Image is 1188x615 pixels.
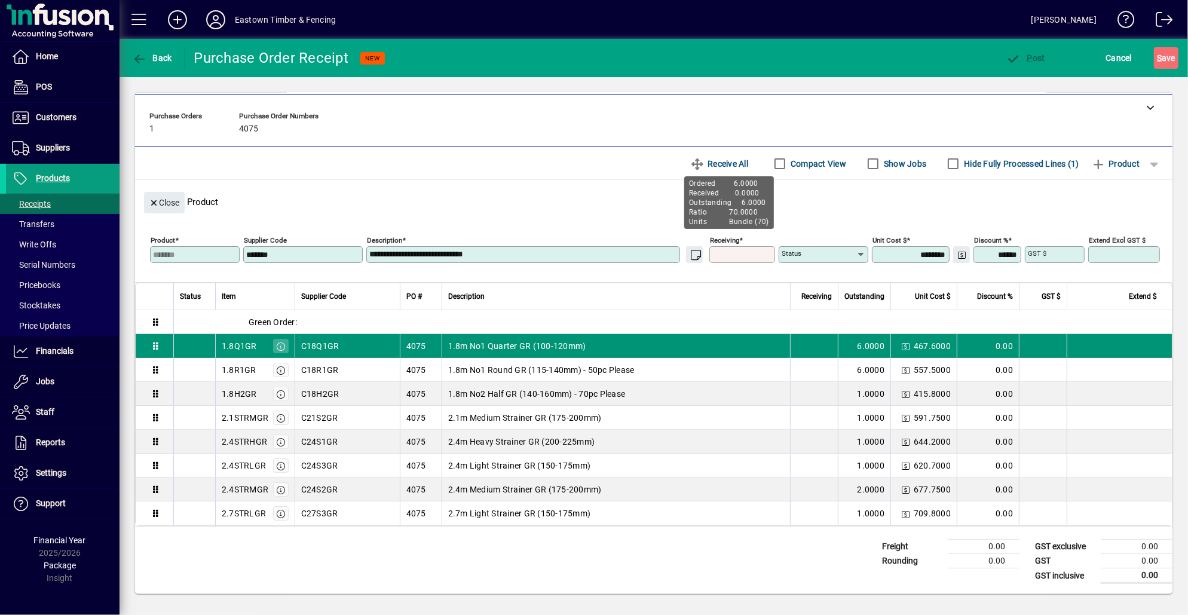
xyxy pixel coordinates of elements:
span: Home [36,51,58,61]
div: 2.1STRMGR [222,412,268,424]
button: Change Price Levels [953,246,970,263]
td: 4075 [400,430,442,454]
td: 2.0000 [838,478,890,501]
a: Jobs [6,367,120,397]
span: PO # [406,290,422,303]
span: POS [36,82,52,91]
div: Product [135,180,1172,216]
td: 1.8m No1 Round GR (115-140mm) - 50pc Please [442,358,790,382]
td: GST exclusive [1029,540,1101,554]
a: Customers [6,103,120,133]
td: 0.00 [957,334,1019,358]
td: 2.1m Medium Strainer GR (175-200mm) [442,406,790,430]
span: 557.5000 [914,364,951,376]
span: Financials [36,346,74,356]
td: C18Q1GR [295,334,400,358]
a: Stocktakes [6,295,120,316]
td: 4075 [400,478,442,501]
span: 4075 [239,124,258,134]
button: Close [144,192,185,213]
span: Jobs [36,377,54,386]
div: 2.4STRMGR [222,484,268,495]
td: 0.00 [957,406,1019,430]
td: 1.0000 [838,382,890,406]
a: Staff [6,397,120,427]
span: 415.8000 [914,388,951,400]
td: 0.00 [1101,568,1172,583]
td: Freight [876,540,948,554]
span: Description [448,290,485,303]
span: Customers [36,112,76,122]
span: Receive All [690,154,748,173]
span: Pricebooks [12,280,60,290]
span: Serial Numbers [12,260,75,270]
span: Outstanding [844,290,884,303]
span: Status [180,290,201,303]
td: C24S1GR [295,430,400,454]
button: Back [129,47,175,69]
td: 0.00 [957,382,1019,406]
td: 1.8m No1 Quarter GR (100-120mm) [442,334,790,358]
div: 2.7STRLGR [222,507,266,519]
button: Add [158,9,197,30]
mat-label: Status [782,249,801,258]
td: 6.0000 [838,334,890,358]
td: 2.7m Light Strainer GR (150-175mm) [442,501,790,525]
td: 0.00 [948,554,1019,568]
td: 4075 [400,334,442,358]
td: C18R1GR [295,358,400,382]
mat-label: Receiving [710,236,739,244]
td: C24S2GR [295,478,400,501]
span: Close [149,193,180,213]
td: C24S3GR [295,454,400,478]
span: Receiving [801,290,832,303]
button: Profile [197,9,235,30]
span: P [1027,53,1033,63]
td: 4075 [400,406,442,430]
td: 4075 [400,454,442,478]
div: Eastown Timber & Fencing [235,10,336,29]
div: 2.4STRHGR [222,436,267,448]
span: 591.7500 [914,412,951,424]
a: Reports [6,428,120,458]
mat-label: Description [367,236,402,244]
button: Change Price Levels [897,362,914,378]
a: Support [6,489,120,519]
a: Transfers [6,214,120,234]
span: 1 [149,124,154,134]
button: Post [1003,47,1048,69]
td: 4075 [400,501,442,525]
span: Unit Cost $ [915,290,951,303]
td: C18H2GR [295,382,400,406]
span: 467.6000 [914,340,951,352]
td: 1.0000 [838,430,890,454]
span: Extend $ [1129,290,1157,303]
span: NEW [365,54,380,62]
button: Change Price Levels [897,385,914,402]
span: 620.7000 [914,460,951,472]
a: Financials [6,336,120,366]
td: 0.00 [957,358,1019,382]
mat-label: Discount % [974,236,1008,244]
a: Logout [1147,2,1173,41]
span: Discount % [977,290,1013,303]
div: Purchase Order Receipt [194,48,349,68]
a: Pricebooks [6,275,120,295]
td: 0.00 [1101,540,1172,554]
td: GST inclusive [1029,568,1101,583]
td: Rounding [876,554,948,568]
span: 677.7500 [914,484,951,495]
span: 644.2000 [914,436,951,448]
span: Financial Year [34,536,86,545]
a: POS [6,72,120,102]
div: 1.8Q1GR [222,340,257,352]
td: 0.00 [957,454,1019,478]
td: 0.00 [957,501,1019,525]
span: Suppliers [36,143,70,152]
button: Change Price Levels [897,409,914,426]
td: 1.0000 [838,406,890,430]
a: Knowledge Base [1109,2,1135,41]
app-page-header-button: Back [120,47,185,69]
label: Show Jobs [881,158,926,170]
span: 709.8000 [914,507,951,519]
